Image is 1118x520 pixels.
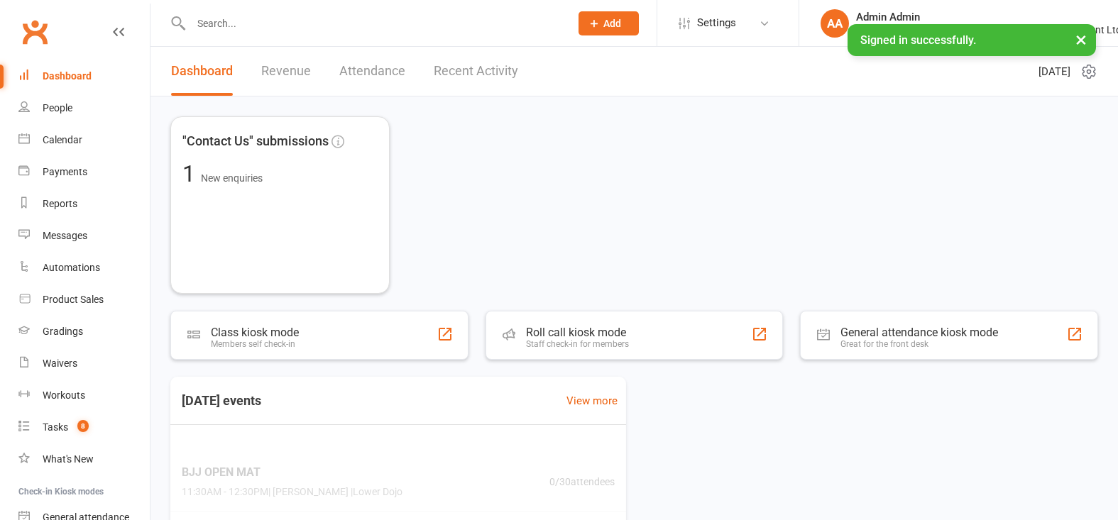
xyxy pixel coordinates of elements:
a: Attendance [339,47,405,96]
a: Workouts [18,380,150,411]
a: Calendar [18,124,150,156]
div: Calendar [43,134,82,145]
div: Payments [43,166,87,177]
div: Staff check-in for members [526,339,629,349]
div: Gradings [43,326,83,337]
button: × [1068,24,1094,55]
div: Messages [43,230,87,241]
div: What's New [43,453,94,465]
div: Waivers [43,358,77,369]
a: What's New [18,443,150,475]
a: Revenue [261,47,311,96]
div: Product Sales [43,294,104,305]
span: 0 / 30 attendees [549,474,615,489]
a: Recent Activity [434,47,518,96]
a: People [18,92,150,124]
div: Members self check-in [211,339,299,349]
a: Tasks 8 [18,411,150,443]
span: Signed in successfully. [860,33,976,47]
div: Reports [43,198,77,209]
button: Add [579,11,639,35]
a: Reports [18,188,150,220]
a: Payments [18,156,150,188]
div: Automations [43,262,100,273]
div: Great for the front desk [840,339,998,349]
div: AA [821,9,849,38]
input: Search... [187,13,560,33]
a: Dashboard [18,60,150,92]
span: Add [603,18,621,29]
div: Class kiosk mode [211,326,299,339]
a: Clubworx [17,14,53,50]
a: Automations [18,252,150,284]
span: "Contact Us" submissions [182,131,329,152]
a: Waivers [18,348,150,380]
h3: [DATE] events [170,388,273,414]
a: Gradings [18,316,150,348]
span: New enquiries [201,172,263,184]
a: Dashboard [171,47,233,96]
div: Workouts [43,389,85,401]
div: Tasks [43,421,68,433]
span: 1 [182,160,201,187]
div: General attendance kiosk mode [840,326,998,339]
span: 11:30AM - 12:30PM | [PERSON_NAME] | Lower Dojo [182,485,402,500]
span: BJJ OPEN MAT [182,463,402,482]
span: Settings [697,7,736,39]
div: People [43,102,72,114]
div: Roll call kiosk mode [526,326,629,339]
span: [DATE] [1038,63,1070,80]
a: Messages [18,220,150,252]
div: Dashboard [43,70,92,82]
span: 8 [77,420,89,432]
a: Product Sales [18,284,150,316]
a: View more [566,392,618,409]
